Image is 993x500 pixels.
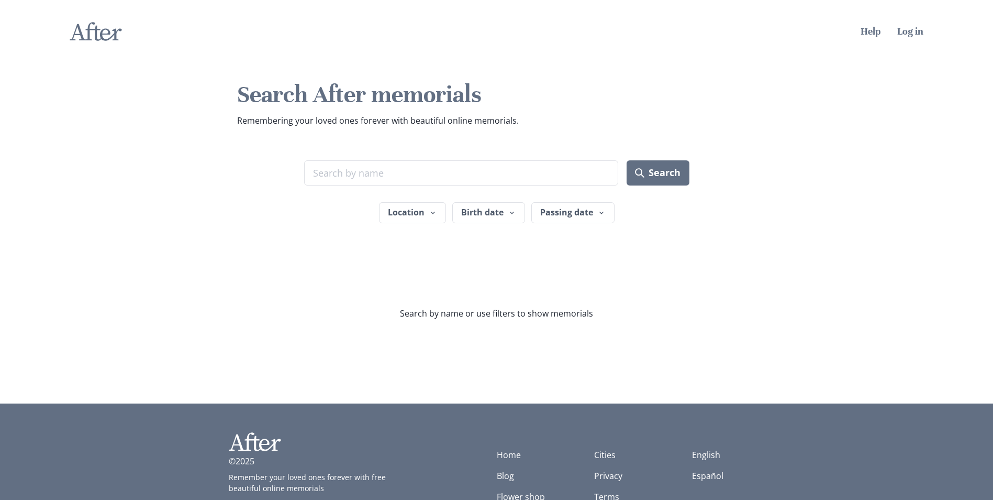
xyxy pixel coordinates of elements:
a: Privacy [594,470,622,482]
button: Search [627,160,689,186]
button: Birth date [452,202,525,223]
p: Remember your loved ones forever with free beautiful online memorials [229,472,396,494]
a: Cities [594,449,616,461]
a: Log in [897,25,923,37]
a: Home [497,449,521,461]
input: Search term [304,160,619,186]
ul: Language list [692,449,765,482]
p: Remembering your loved ones forever with beautiful online memorials. [237,114,756,127]
button: Passing date [531,202,615,223]
h1: Search After memorials [237,80,756,110]
a: Help [861,25,880,37]
button: Location [379,202,446,223]
a: Español [692,470,723,482]
a: English [692,449,720,461]
a: Blog [497,470,514,482]
p: Search by name or use filters to show memorials [352,307,641,320]
ul: Active filters [304,240,689,257]
p: ©2025 [229,455,254,468]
